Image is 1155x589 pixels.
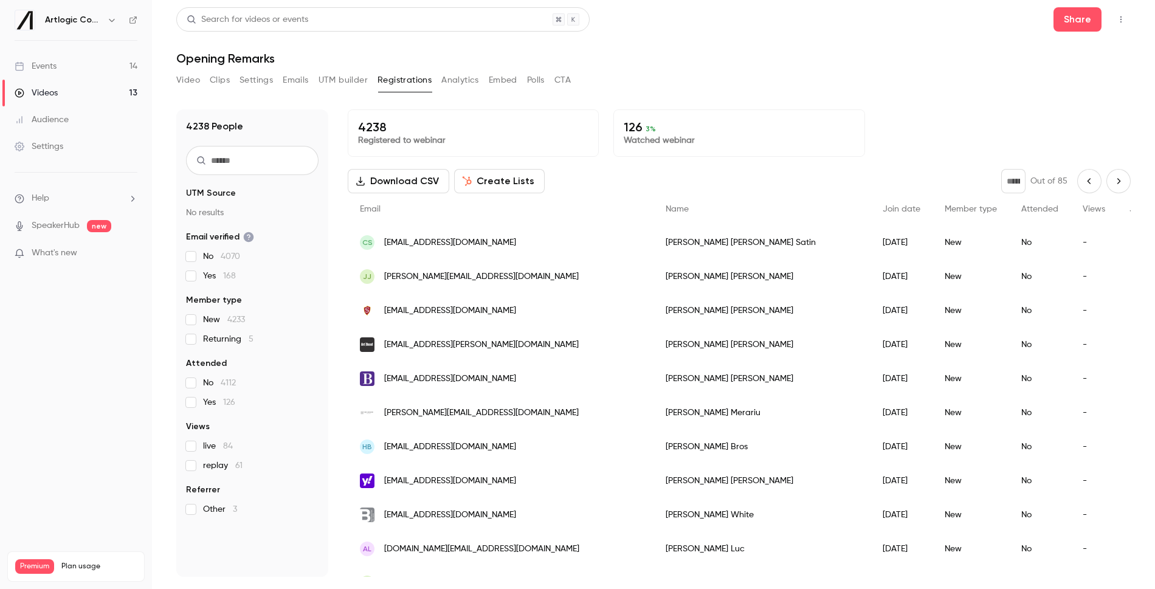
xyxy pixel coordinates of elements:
[871,396,933,430] div: [DATE]
[186,207,319,219] p: No results
[384,407,579,419] span: [PERSON_NAME][EMAIL_ADDRESS][DOMAIN_NAME]
[871,430,933,464] div: [DATE]
[1071,464,1117,498] div: -
[319,71,368,90] button: UTM builder
[186,119,243,134] h1: 4238 People
[15,559,54,574] span: Premium
[624,120,854,134] p: 126
[653,328,871,362] div: [PERSON_NAME] [PERSON_NAME]
[384,236,516,249] span: [EMAIL_ADDRESS][DOMAIN_NAME]
[186,231,254,243] span: Email verified
[186,187,319,515] section: facet-groups
[933,294,1009,328] div: New
[1030,175,1067,187] p: Out of 85
[233,505,237,514] span: 3
[871,226,933,260] div: [DATE]
[883,205,920,213] span: Join date
[646,125,656,133] span: 3 %
[871,532,933,566] div: [DATE]
[223,272,236,280] span: 168
[1071,294,1117,328] div: -
[15,192,137,205] li: help-dropdown-opener
[653,498,871,532] div: [PERSON_NAME] White
[384,441,516,453] span: [EMAIL_ADDRESS][DOMAIN_NAME]
[666,205,689,213] span: Name
[360,409,374,417] img: idancecontemporary.gallery
[454,169,545,193] button: Create Lists
[384,475,516,487] span: [EMAIL_ADDRESS][DOMAIN_NAME]
[933,430,1009,464] div: New
[61,562,137,571] span: Plan usage
[384,270,579,283] span: [PERSON_NAME][EMAIL_ADDRESS][DOMAIN_NAME]
[203,396,235,408] span: Yes
[186,421,210,433] span: Views
[186,357,227,370] span: Attended
[240,71,273,90] button: Settings
[223,442,233,450] span: 84
[360,205,381,213] span: Email
[933,260,1009,294] div: New
[384,543,579,556] span: [DOMAIN_NAME][EMAIL_ADDRESS][DOMAIN_NAME]
[653,464,871,498] div: [PERSON_NAME] [PERSON_NAME]
[1083,205,1105,213] span: Views
[360,303,374,318] img: csustan.edu
[360,474,374,488] img: yahoo.co.uk
[933,532,1009,566] div: New
[1009,260,1071,294] div: No
[32,192,49,205] span: Help
[653,396,871,430] div: [PERSON_NAME] Merariu
[223,398,235,407] span: 126
[87,220,111,232] span: new
[653,362,871,396] div: [PERSON_NAME] [PERSON_NAME]
[441,71,479,90] button: Analytics
[360,337,374,352] img: artbasel.com
[358,134,588,146] p: Registered to webinar
[624,134,854,146] p: Watched webinar
[1071,532,1117,566] div: -
[15,60,57,72] div: Events
[249,335,253,343] span: 5
[653,226,871,260] div: [PERSON_NAME] [PERSON_NAME] Satin
[1071,430,1117,464] div: -
[384,373,516,385] span: [EMAIL_ADDRESS][DOMAIN_NAME]
[362,237,373,248] span: CS
[378,71,432,90] button: Registrations
[362,441,372,452] span: HB
[348,169,449,193] button: Download CSV
[235,461,243,470] span: 61
[227,315,245,324] span: 4233
[15,10,35,30] img: Artlogic Connect 2025
[1071,226,1117,260] div: -
[1071,328,1117,362] div: -
[1071,362,1117,396] div: -
[1009,498,1071,532] div: No
[933,464,1009,498] div: New
[1021,205,1058,213] span: Attended
[653,260,871,294] div: [PERSON_NAME] [PERSON_NAME]
[1071,498,1117,532] div: -
[360,508,374,522] img: bennington.edu
[176,51,1131,66] h1: Opening Remarks
[358,120,588,134] p: 4238
[653,532,871,566] div: [PERSON_NAME] Luc
[871,498,933,532] div: [DATE]
[203,250,240,263] span: No
[123,248,137,259] iframe: Noticeable Trigger
[15,140,63,153] div: Settings
[1071,396,1117,430] div: -
[871,294,933,328] div: [DATE]
[203,440,233,452] span: live
[1071,260,1117,294] div: -
[554,71,571,90] button: CTA
[210,71,230,90] button: Clips
[15,87,58,99] div: Videos
[203,377,236,389] span: No
[933,362,1009,396] div: New
[1111,10,1131,29] button: Top Bar Actions
[871,464,933,498] div: [DATE]
[933,328,1009,362] div: New
[203,333,253,345] span: Returning
[384,305,516,317] span: [EMAIL_ADDRESS][DOMAIN_NAME]
[489,71,517,90] button: Embed
[360,371,374,386] img: bloomberg.org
